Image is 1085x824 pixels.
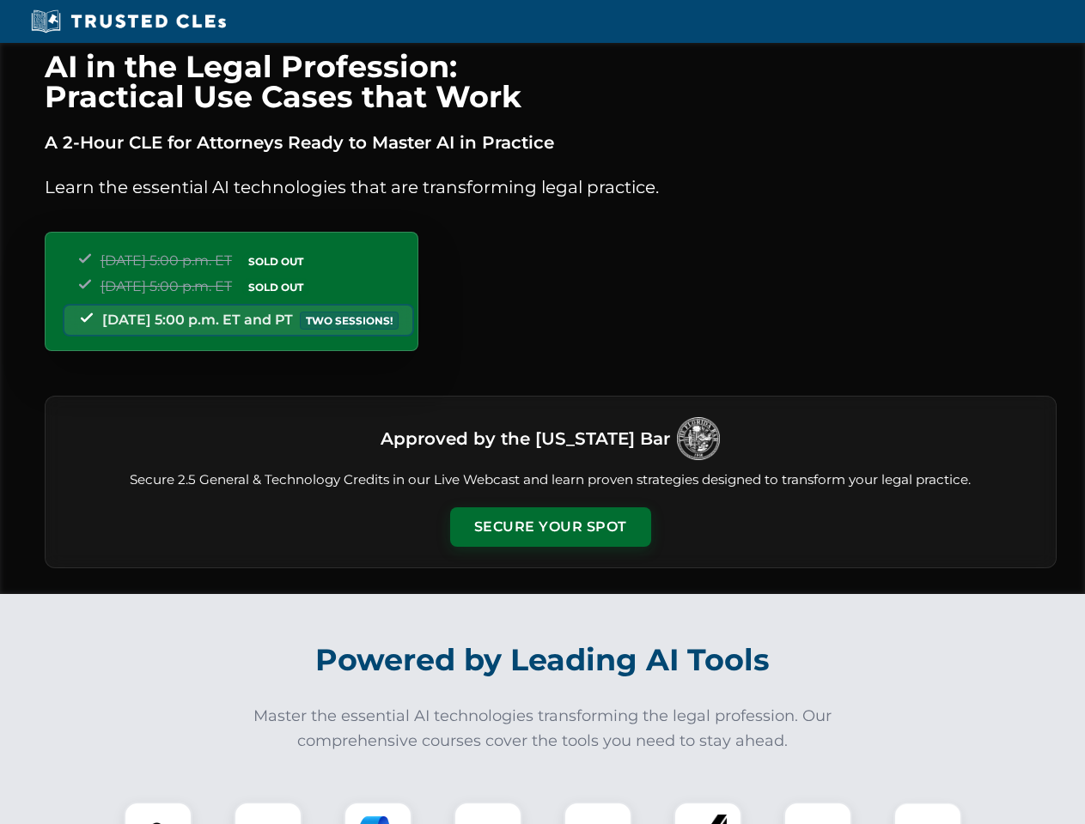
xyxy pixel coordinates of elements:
p: Secure 2.5 General & Technology Credits in our Live Webcast and learn proven strategies designed ... [66,470,1035,490]
p: Learn the essential AI technologies that are transforming legal practice. [45,173,1057,201]
button: Secure Your Spot [450,507,651,547]
span: [DATE] 5:00 p.m. ET [101,252,232,269]
h2: Powered by Leading AI Tools [67,630,1019,690]
img: Trusted CLEs [26,9,231,34]
h1: AI in the Legal Profession: Practical Use Cases that Work [45,51,1057,112]
p: A 2-Hour CLE for Attorneys Ready to Master AI in Practice [45,129,1057,156]
span: [DATE] 5:00 p.m. ET [101,278,232,294]
span: SOLD OUT [242,252,309,270]
p: Master the essential AI technologies transforming the legal profession. Our comprehensive courses... [242,704,844,754]
img: Logo [677,417,720,460]
h3: Approved by the [US_STATE] Bar [381,423,670,454]
span: SOLD OUT [242,278,309,296]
